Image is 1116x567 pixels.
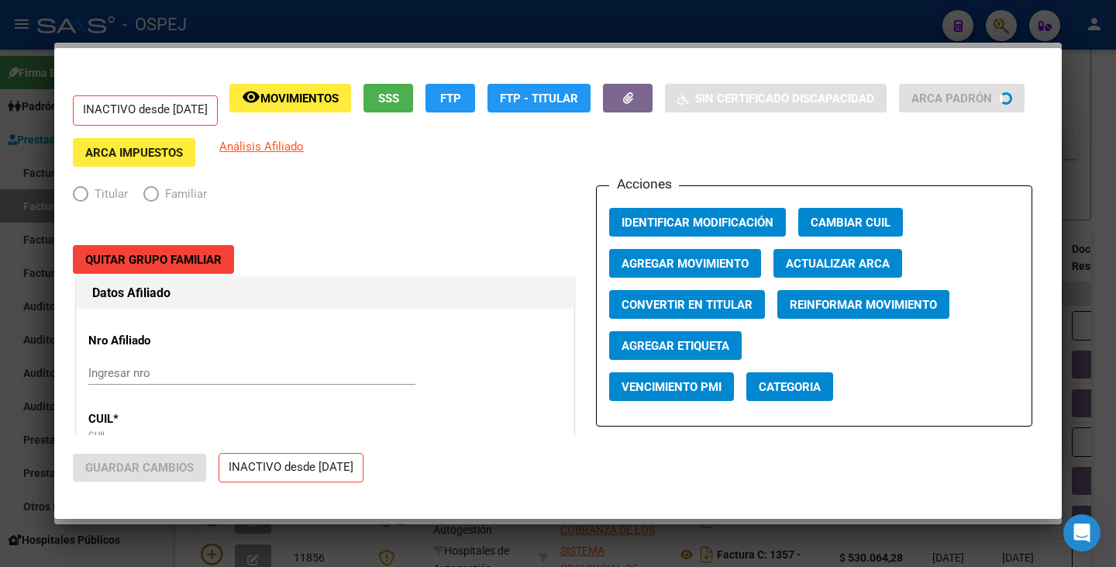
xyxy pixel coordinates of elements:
[88,185,128,203] span: Titular
[487,84,591,112] button: FTP - Titular
[609,249,761,278] button: Agregar Movimiento
[378,92,399,105] span: SSS
[88,410,230,428] p: CUIL
[219,453,363,483] p: INACTIVO desde [DATE]
[88,332,230,350] p: Nro Afiliado
[790,298,937,312] span: Reinformar Movimiento
[425,84,475,112] button: FTP
[85,146,183,160] span: ARCA Impuestos
[609,331,742,360] button: Agregar Etiqueta
[798,208,903,237] button: Cambiar CUIL
[911,92,992,105] span: ARCA Padrón
[609,372,734,401] button: Vencimiento PMI
[73,454,206,482] button: Guardar Cambios
[242,88,260,106] mat-icon: remove_red_eye
[759,380,821,394] span: Categoria
[665,84,887,112] button: Sin Certificado Discapacidad
[622,257,749,271] span: Agregar Movimiento
[773,249,902,278] button: Actualizar ARCA
[92,284,558,303] h1: Datos Afiliado
[363,84,413,112] button: SSS
[777,290,949,319] button: Reinformar Movimiento
[695,92,874,105] span: Sin Certificado Discapacidad
[811,216,890,230] span: Cambiar CUIL
[229,84,351,112] button: Movimientos
[73,245,234,274] button: Quitar Grupo Familiar
[622,380,722,394] span: Vencimiento PMI
[899,84,1025,112] button: ARCA Padrón
[622,339,729,353] span: Agregar Etiqueta
[440,92,461,105] span: FTP
[159,185,207,203] span: Familiar
[85,461,194,475] span: Guardar Cambios
[1063,514,1100,551] div: Open Intercom Messenger
[73,190,222,204] mat-radio-group: Elija una opción
[73,95,218,126] p: INACTIVO desde [DATE]
[85,253,222,267] span: Quitar Grupo Familiar
[500,92,578,105] span: FTP - Titular
[219,140,304,154] span: Análisis Afiliado
[622,298,753,312] span: Convertir en Titular
[622,216,773,230] span: Identificar Modificación
[609,174,679,194] h3: Acciones
[73,138,195,167] button: ARCA Impuestos
[260,92,339,105] span: Movimientos
[786,257,890,271] span: Actualizar ARCA
[609,290,765,319] button: Convertir en Titular
[609,208,786,237] button: Identificar Modificación
[746,372,833,401] button: Categoria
